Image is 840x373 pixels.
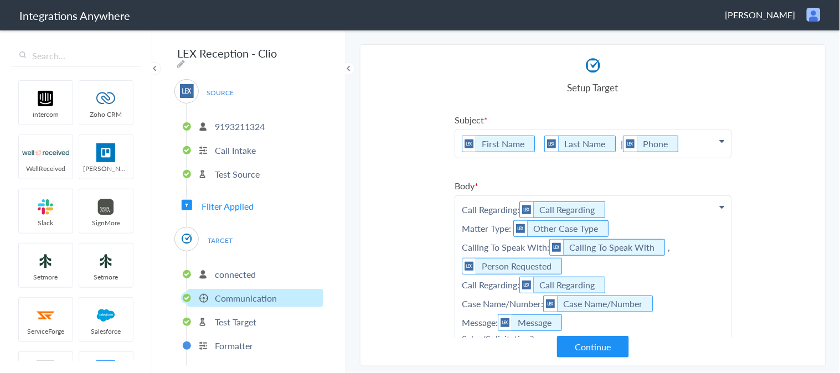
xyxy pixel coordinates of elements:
[543,296,653,312] li: Case Name/Number
[202,200,254,213] span: Filter Applied
[520,202,534,217] img: lex-app-logo.svg
[455,130,731,158] p: |
[19,164,73,173] span: WellReceived
[79,218,133,227] span: SignMore
[215,339,253,352] p: Formatter
[22,89,69,108] img: intercom-logo.svg
[215,292,277,304] p: Communication
[519,277,605,293] li: Call Regarding
[725,8,796,21] span: [PERSON_NAME]
[557,336,629,358] button: Continue
[79,327,133,336] span: Salesforce
[462,258,562,274] li: Person Requested
[544,136,616,152] li: Last Name
[19,8,130,23] h1: Integrations Anywhere
[215,144,256,157] p: Call Intake
[199,233,241,248] span: TARGET
[83,252,130,271] img: setmoreNew.jpg
[83,89,130,108] img: zoho-logo.svg
[545,136,559,152] img: lex-app-logo.svg
[462,136,476,152] img: lex-app-logo.svg
[83,306,130,325] img: salesforce-logo.svg
[83,198,130,216] img: signmore-logo.png
[11,45,141,66] input: Search...
[22,198,69,216] img: slack-logo.svg
[520,277,534,293] img: lex-app-logo.svg
[514,221,528,236] img: lex-app-logo.svg
[455,179,731,192] label: Body
[19,327,73,336] span: ServiceForge
[22,252,69,271] img: setmoreNew.jpg
[623,136,637,152] img: lex-app-logo.svg
[519,201,605,218] li: Call Regarding
[533,222,598,235] a: Other Case Type
[19,110,73,119] span: intercom
[215,120,265,133] p: 9193211324
[584,56,603,75] img: clio-logo.svg
[19,272,73,282] span: Setmore
[180,232,194,246] img: clio-logo.svg
[180,84,194,98] img: lex-app-logo.svg
[455,113,731,126] label: Subject
[544,296,558,312] img: lex-app-logo.svg
[199,85,241,100] span: SOURCE
[462,136,535,152] li: First Name
[22,143,69,162] img: wr-logo.svg
[455,81,731,94] h4: Setup Target
[215,168,260,180] p: Test Source
[19,218,73,227] span: Slack
[79,110,133,119] span: Zoho CRM
[22,306,69,325] img: serviceforge-icon.png
[498,315,512,330] img: lex-app-logo.svg
[215,268,256,281] p: connected
[455,196,731,349] p: Call Regarding: Matter Type: Calling To Speak With: , Call Regarding: Case Name/Number: Message: ...
[79,272,133,282] span: Setmore
[807,8,821,22] img: user.png
[498,314,562,331] li: Message
[623,136,678,152] li: Phone
[83,143,130,162] img: trello.png
[549,239,665,256] li: Calling To Speak With
[550,240,564,255] img: lex-app-logo.svg
[215,315,256,328] p: Test Target
[79,164,133,173] span: [PERSON_NAME]
[462,258,476,274] img: lex-app-logo.svg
